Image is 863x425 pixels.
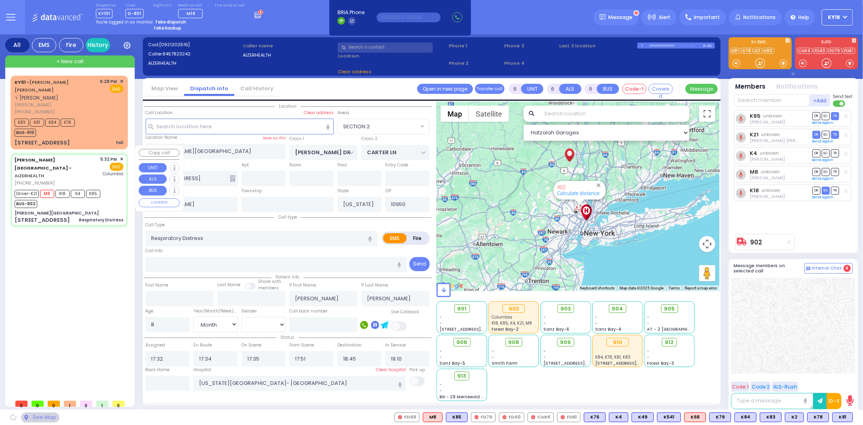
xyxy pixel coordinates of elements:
label: Age [146,308,154,314]
span: - [440,348,442,354]
span: Mier Yitzchok Weiss [750,138,821,144]
span: - [543,348,546,354]
label: Floor [337,162,347,168]
span: K4 [71,190,85,198]
span: 903 [560,305,571,313]
label: Call Location [146,110,173,116]
label: From Scene [289,342,314,348]
button: Close [595,181,602,189]
span: ✕ [120,78,123,85]
span: Location [275,103,301,109]
span: You're logged in as monitor. [96,19,154,25]
label: Fire [406,233,429,243]
div: K79 [709,412,731,422]
span: Moshe Landau [750,119,785,125]
label: Gender [242,308,257,314]
button: 10-4 [827,393,842,409]
div: K84 [734,412,757,422]
div: K4 [609,412,628,422]
div: BLS [657,412,681,422]
span: Columbia [492,314,512,320]
input: Search location [539,106,689,122]
a: [PERSON_NAME] [PERSON_NAME] [15,79,69,93]
div: 902 [503,304,525,313]
button: Show street map [441,106,469,122]
button: Code-1 [622,84,647,94]
button: UNIT [521,84,543,94]
div: EMS [32,38,56,52]
span: K18, K85, K4, K21, M8 [492,320,532,326]
div: BLS [446,412,468,422]
span: unknown [761,169,780,175]
div: All [5,38,30,52]
a: K2 [754,48,762,54]
img: Logo [32,12,86,22]
label: In Service [385,342,406,348]
label: KJFD [795,40,858,46]
span: - [647,314,650,320]
a: Send again [812,176,834,181]
span: Joel Gross [750,193,785,200]
button: Drag Pegman onto the map to open Street View [699,265,715,281]
label: Cross 1 [289,136,304,142]
span: K81 [30,119,44,127]
button: Members [736,82,766,91]
span: SO [822,149,830,157]
a: K83 [763,48,774,54]
label: Call back number [289,308,328,314]
span: - [440,314,442,320]
input: Search member [734,94,810,106]
label: Pick up [409,367,425,373]
span: DR [812,168,821,176]
button: Toggle fullscreen view [699,106,715,122]
span: [PERSON_NAME] [15,102,98,108]
span: TR [831,149,839,157]
span: 909 [560,338,571,346]
span: 913 [458,372,466,380]
label: First Name [146,282,169,289]
span: 0 [112,401,125,407]
span: - [543,320,546,326]
label: Location [338,53,446,59]
label: KJ EMS... [729,40,792,46]
button: UNIT [139,163,167,173]
div: 902 [574,204,586,214]
div: Year/Month/Week/Day [193,308,238,314]
button: Code 2 [751,382,771,392]
button: ALS [559,84,581,94]
span: 5:32 PM [101,156,117,162]
div: BLS [832,412,853,422]
span: SECTION 2 [343,123,370,131]
span: Status [276,334,299,340]
span: Help [798,14,809,21]
label: Turn off text [833,100,846,108]
span: 0 [15,401,28,407]
div: K68 [684,412,706,422]
div: BLS [734,412,757,422]
label: Dispatcher [96,3,116,8]
div: [PERSON_NAME][GEOGRAPHIC_DATA] [15,210,99,216]
img: red-radio-icon.svg [561,415,565,419]
label: Location Name [146,134,178,141]
a: Open in new page [417,84,473,94]
div: BLS [709,412,731,422]
span: K85 [86,190,100,198]
a: CAR4 [797,48,812,54]
span: - [440,354,442,360]
span: unknown [760,150,779,156]
span: Forest Bay-2 [492,326,519,332]
button: Code 1 [731,382,749,392]
span: - [492,348,494,354]
span: Clear address [338,68,371,75]
span: 908 [508,338,519,346]
div: FD49 [394,412,420,422]
label: EMS [383,233,407,243]
label: Clear hospital [376,367,406,373]
span: BUS-902 [15,200,37,208]
span: Yomi Sofer [750,156,785,162]
div: K83 [760,412,782,422]
label: Save as POI [263,135,286,141]
label: Use Callback [391,309,419,315]
span: - [492,354,494,360]
label: Medic on call [178,3,206,8]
